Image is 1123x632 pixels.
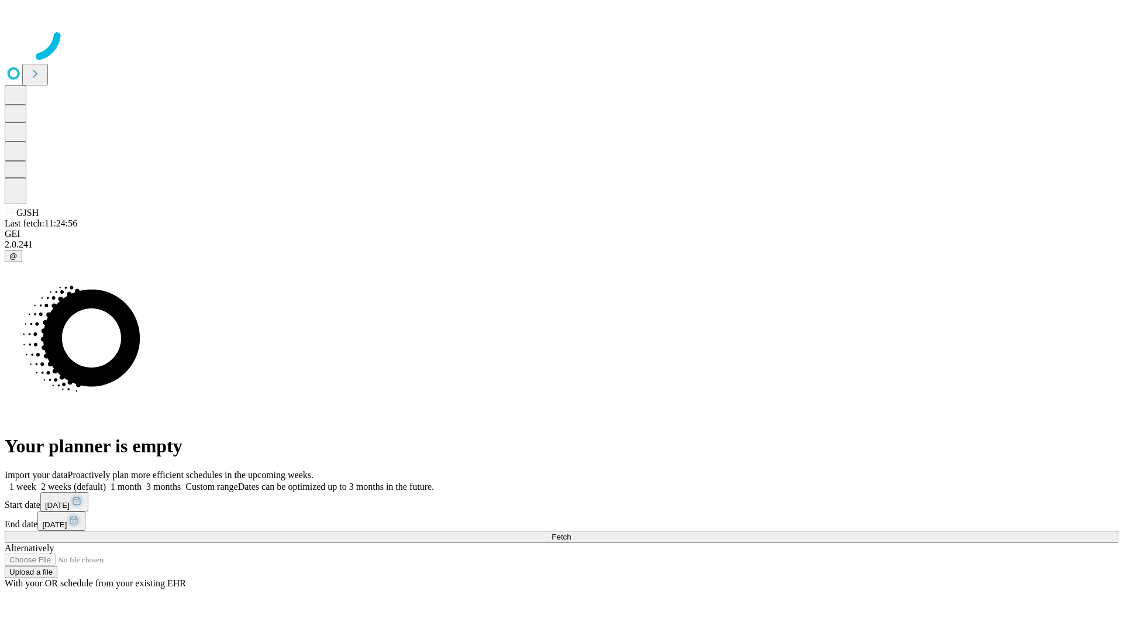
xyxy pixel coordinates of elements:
[40,492,88,511] button: [DATE]
[37,511,85,531] button: [DATE]
[185,482,237,492] span: Custom range
[5,250,22,262] button: @
[68,470,314,480] span: Proactively plan more efficient schedules in the upcoming weeks.
[5,578,186,588] span: With your OR schedule from your existing EHR
[9,252,18,260] span: @
[146,482,181,492] span: 3 months
[5,511,1118,531] div: End date
[45,501,70,510] span: [DATE]
[16,208,39,218] span: GJSH
[5,543,54,553] span: Alternatively
[5,229,1118,239] div: GEI
[5,566,57,578] button: Upload a file
[5,435,1118,457] h1: Your planner is empty
[9,482,36,492] span: 1 week
[552,533,571,541] span: Fetch
[5,492,1118,511] div: Start date
[5,218,77,228] span: Last fetch: 11:24:56
[5,239,1118,250] div: 2.0.241
[41,482,106,492] span: 2 weeks (default)
[5,531,1118,543] button: Fetch
[42,520,67,529] span: [DATE]
[111,482,142,492] span: 1 month
[5,470,68,480] span: Import your data
[238,482,434,492] span: Dates can be optimized up to 3 months in the future.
